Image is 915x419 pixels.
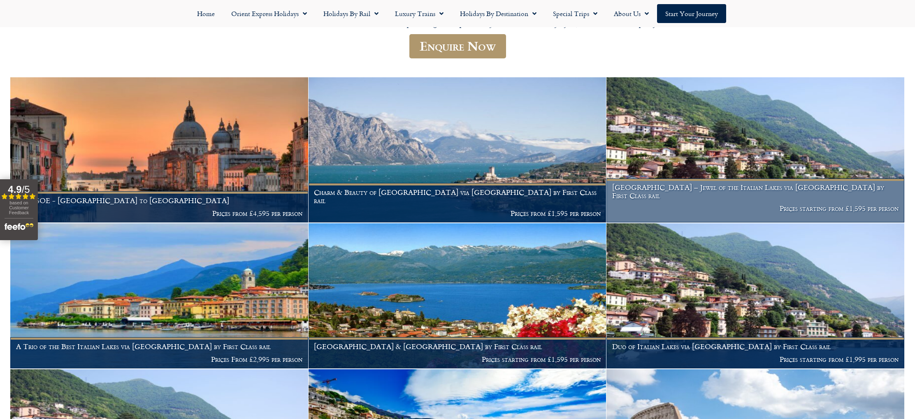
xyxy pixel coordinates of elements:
p: When in [GEOGRAPHIC_DATA] we also recommend you indulge in the pleasures of la dolce vita : wonde... [211,20,704,29]
a: The VSOE - [GEOGRAPHIC_DATA] to [GEOGRAPHIC_DATA] Prices from £4,595 per person [10,77,309,223]
a: Special Trips [545,4,606,23]
p: Prices starting from £1,995 per person [612,355,899,363]
nav: Menu [4,4,911,23]
a: Luxury Trains [387,4,452,23]
a: [GEOGRAPHIC_DATA] – Jewel of the Italian Lakes via [GEOGRAPHIC_DATA] by First Class rail Prices s... [606,77,905,223]
a: [GEOGRAPHIC_DATA] & [GEOGRAPHIC_DATA] by First Class rail Prices starting from £1,595 per person [309,223,607,369]
a: Holidays by Destination [452,4,545,23]
a: A Trio of the Best Italian Lakes via [GEOGRAPHIC_DATA] by First Class rail Prices From £2,995 per... [10,223,309,369]
a: Duo of Italian Lakes via [GEOGRAPHIC_DATA] by First Class rail Prices starting from £1,995 per pe... [606,223,905,369]
p: Prices starting from £1,595 per person [612,204,899,213]
p: Prices from £1,595 per person [314,209,601,218]
a: About Us [606,4,657,23]
a: Holidays by Rail [315,4,387,23]
h1: [GEOGRAPHIC_DATA] & [GEOGRAPHIC_DATA] by First Class rail [314,343,601,351]
h1: The VSOE - [GEOGRAPHIC_DATA] to [GEOGRAPHIC_DATA] [16,197,303,205]
h1: [GEOGRAPHIC_DATA] – Jewel of the Italian Lakes via [GEOGRAPHIC_DATA] by First Class rail [612,183,899,199]
a: Start your Journey [657,4,726,23]
h1: A Trio of the Best Italian Lakes via [GEOGRAPHIC_DATA] by First Class rail [16,343,303,351]
p: Prices starting from £1,595 per person [314,355,601,363]
a: Home [189,4,223,23]
img: Orient Express Special Venice compressed [10,77,308,222]
p: Prices from £4,595 per person [16,209,303,218]
p: Prices From £2,995 per person [16,355,303,363]
a: Orient Express Holidays [223,4,315,23]
h1: Charm & Beauty of [GEOGRAPHIC_DATA] via [GEOGRAPHIC_DATA] by First Class rail [314,188,601,204]
a: Enquire Now [409,34,506,58]
a: Charm & Beauty of [GEOGRAPHIC_DATA] via [GEOGRAPHIC_DATA] by First Class rail Prices from £1,595 ... [309,77,607,223]
h1: Duo of Italian Lakes via [GEOGRAPHIC_DATA] by First Class rail [612,343,899,351]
